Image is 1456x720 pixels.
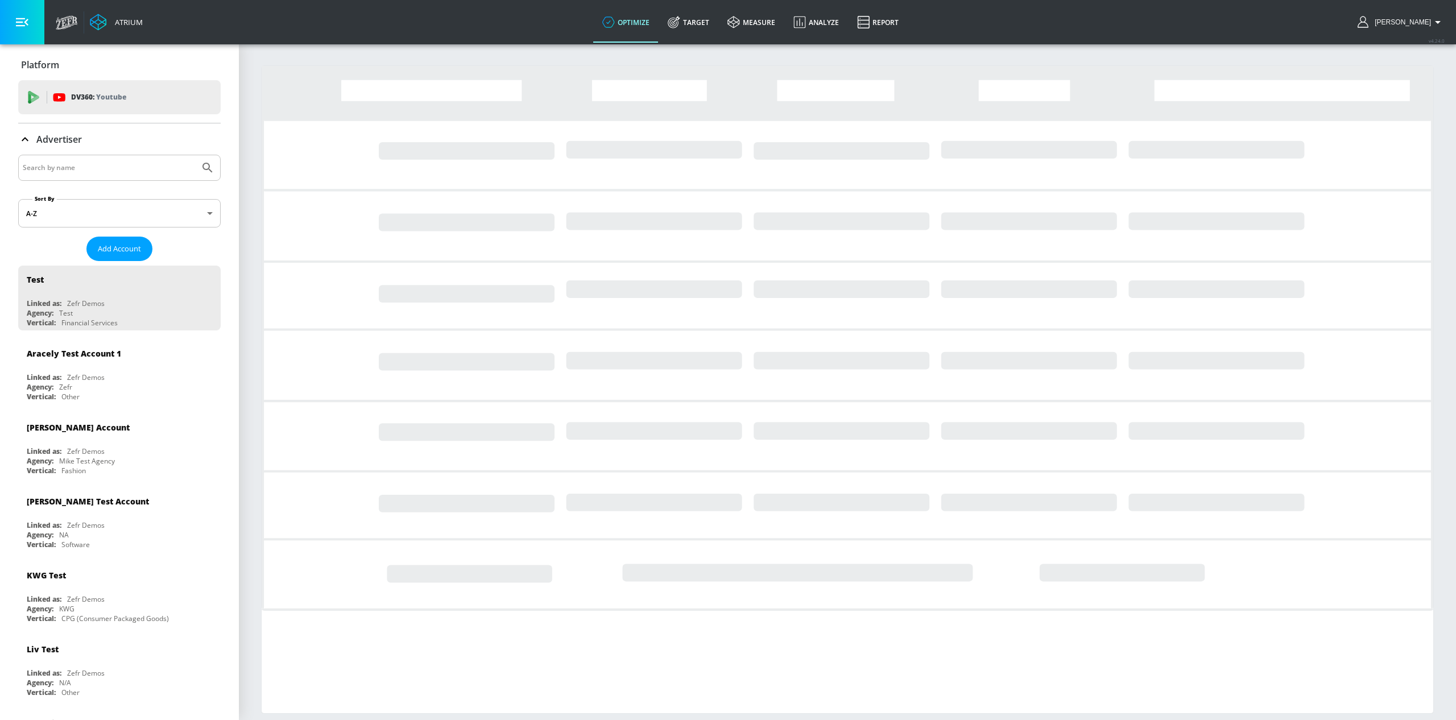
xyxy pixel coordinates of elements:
[18,340,221,404] div: Aracely Test Account 1Linked as:Zefr DemosAgency:ZefrVertical:Other
[59,678,71,688] div: N/A
[67,668,105,678] div: Zefr Demos
[61,614,169,623] div: CPG (Consumer Packaged Goods)
[27,604,53,614] div: Agency:
[18,266,221,330] div: TestLinked as:Zefr DemosAgency:TestVertical:Financial Services
[784,2,848,43] a: Analyze
[27,668,61,678] div: Linked as:
[27,540,56,549] div: Vertical:
[59,530,69,540] div: NA
[96,91,126,103] p: Youtube
[36,133,82,146] p: Advertiser
[59,382,72,392] div: Zefr
[27,446,61,456] div: Linked as:
[18,635,221,700] div: Liv TestLinked as:Zefr DemosAgency:N/AVertical:Other
[27,308,53,318] div: Agency:
[593,2,659,43] a: optimize
[1358,15,1445,29] button: [PERSON_NAME]
[98,242,141,255] span: Add Account
[18,80,221,114] div: DV360: Youtube
[27,274,44,285] div: Test
[61,466,86,475] div: Fashion
[27,299,61,308] div: Linked as:
[27,422,130,433] div: [PERSON_NAME] Account
[59,604,75,614] div: KWG
[27,520,61,530] div: Linked as:
[59,456,115,466] div: Mike Test Agency
[67,299,105,308] div: Zefr Demos
[27,392,56,402] div: Vertical:
[27,678,53,688] div: Agency:
[27,466,56,475] div: Vertical:
[27,348,121,359] div: Aracely Test Account 1
[27,594,61,604] div: Linked as:
[848,2,908,43] a: Report
[18,413,221,478] div: [PERSON_NAME] AccountLinked as:Zefr DemosAgency:Mike Test AgencyVertical:Fashion
[18,561,221,626] div: KWG TestLinked as:Zefr DemosAgency:KWGVertical:CPG (Consumer Packaged Goods)
[27,644,59,655] div: Liv Test
[86,237,152,261] button: Add Account
[90,14,143,31] a: Atrium
[18,49,221,81] div: Platform
[21,59,59,71] p: Platform
[23,160,195,175] input: Search by name
[27,318,56,328] div: Vertical:
[27,456,53,466] div: Agency:
[18,487,221,552] div: [PERSON_NAME] Test AccountLinked as:Zefr DemosAgency:NAVertical:Software
[27,373,61,382] div: Linked as:
[659,2,718,43] a: Target
[67,373,105,382] div: Zefr Demos
[27,496,149,507] div: [PERSON_NAME] Test Account
[27,570,66,581] div: KWG Test
[18,199,221,227] div: A-Z
[27,614,56,623] div: Vertical:
[718,2,784,43] a: measure
[1370,18,1431,26] span: login as: eric.bonilla@zefr.com
[71,91,126,104] p: DV360:
[18,123,221,155] div: Advertiser
[67,594,105,604] div: Zefr Demos
[27,688,56,697] div: Vertical:
[61,392,80,402] div: Other
[67,446,105,456] div: Zefr Demos
[61,540,90,549] div: Software
[110,17,143,27] div: Atrium
[61,318,118,328] div: Financial Services
[59,308,73,318] div: Test
[1429,38,1445,44] span: v 4.24.0
[27,382,53,392] div: Agency:
[32,195,57,202] label: Sort By
[61,688,80,697] div: Other
[27,530,53,540] div: Agency:
[67,520,105,530] div: Zefr Demos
